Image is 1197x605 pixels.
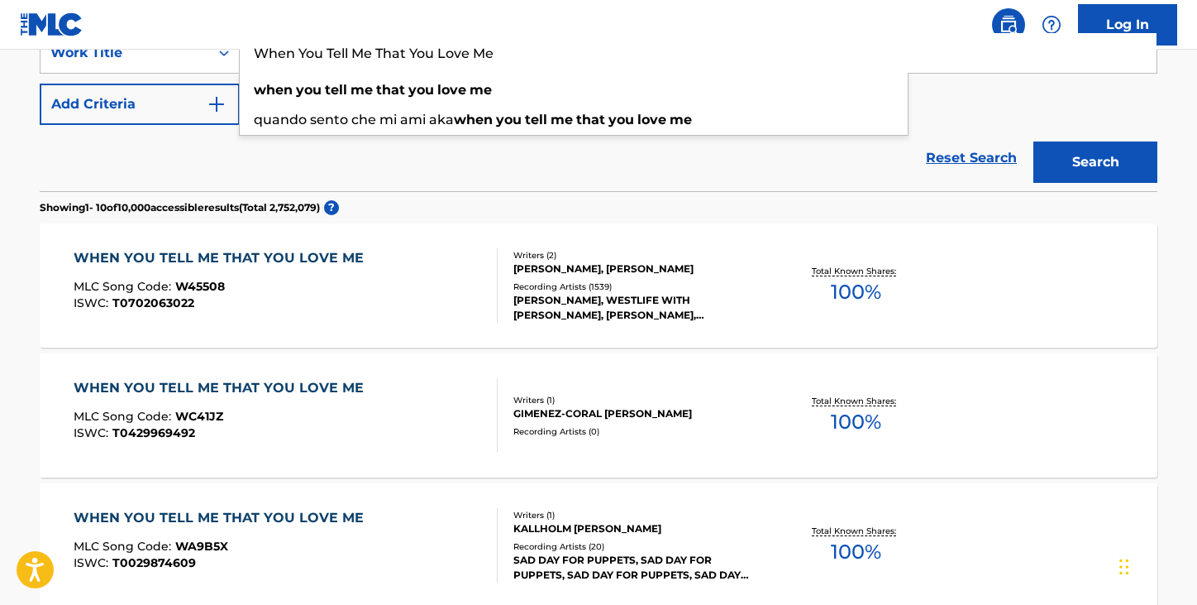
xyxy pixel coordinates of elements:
span: WA9B5X [175,539,228,554]
strong: tell [525,112,547,127]
div: WHEN YOU TELL ME THAT YOU LOVE ME [74,508,372,528]
span: WC41JZ [175,409,223,424]
span: ISWC : [74,295,112,310]
span: W45508 [175,279,225,294]
button: Add Criteria [40,84,240,125]
p: Total Known Shares: [812,395,900,407]
span: ISWC : [74,425,112,440]
p: Total Known Shares: [812,525,900,537]
div: [PERSON_NAME], [PERSON_NAME] [513,262,763,276]
img: search [999,15,1018,35]
strong: me [670,112,692,127]
strong: tell [325,82,347,98]
a: WHEN YOU TELL ME THAT YOU LOVE MEMLC Song Code:WC41JZISWC:T0429969492Writers (1)GIMENEZ-CORAL [PE... [40,353,1157,478]
strong: when [254,82,293,98]
img: MLC Logo [20,12,83,36]
strong: you [408,82,434,98]
iframe: Chat Widget [1114,526,1197,605]
span: ? [324,200,339,215]
a: Reset Search [918,140,1025,176]
strong: that [576,112,605,127]
span: T0029874609 [112,555,196,570]
div: Writers ( 1 ) [513,509,763,521]
div: Work Title [50,43,199,63]
p: Total Known Shares: [812,265,900,277]
strong: when [454,112,493,127]
img: help [1042,15,1061,35]
div: KALLHOLM [PERSON_NAME] [513,521,763,536]
img: 9d2ae6d4665cec9f34b9.svg [207,94,227,114]
div: Help [1035,8,1068,41]
strong: you [496,112,522,127]
div: WHEN YOU TELL ME THAT YOU LOVE ME [74,248,372,268]
a: WHEN YOU TELL ME THAT YOU LOVE MEMLC Song Code:W45508ISWC:T0702063022Writers (2)[PERSON_NAME], [P... [40,223,1157,348]
span: MLC Song Code : [74,409,175,424]
p: Showing 1 - 10 of 10,000 accessible results (Total 2,752,079 ) [40,200,320,215]
span: ISWC : [74,555,112,570]
strong: you [296,82,322,98]
div: SAD DAY FOR PUPPETS, SAD DAY FOR PUPPETS, SAD DAY FOR PUPPETS, SAD DAY FOR PUPPETS, SAD DAY FOR P... [513,553,763,583]
strong: that [376,82,405,98]
form: Search Form [40,32,1157,191]
div: Recording Artists ( 1539 ) [513,281,763,293]
strong: me [351,82,373,98]
div: GIMENEZ-CORAL [PERSON_NAME] [513,406,763,421]
div: Drag [1119,542,1129,592]
span: T0702063022 [112,295,194,310]
div: Recording Artists ( 20 ) [513,540,763,553]
span: T0429969492 [112,425,195,440]
div: [PERSON_NAME], WESTLIFE WITH [PERSON_NAME], [PERSON_NAME], [PERSON_NAME], [PERSON_NAME], [PERSON_... [513,293,763,323]
button: Search [1033,142,1157,183]
div: Writers ( 1 ) [513,394,763,406]
div: Writers ( 2 ) [513,249,763,262]
span: 100 % [831,537,881,567]
strong: me [551,112,573,127]
span: 100 % [831,277,881,307]
div: WHEN YOU TELL ME THAT YOU LOVE ME [74,378,372,398]
a: Public Search [992,8,1025,41]
span: MLC Song Code : [74,279,175,294]
strong: you [608,112,634,127]
a: Log In [1078,4,1177,46]
span: 100 % [831,407,881,437]
strong: love [637,112,666,127]
div: Recording Artists ( 0 ) [513,425,763,438]
span: MLC Song Code : [74,539,175,554]
strong: love [437,82,466,98]
strong: me [470,82,492,98]
span: quando sento che mi ami aka [254,112,454,127]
